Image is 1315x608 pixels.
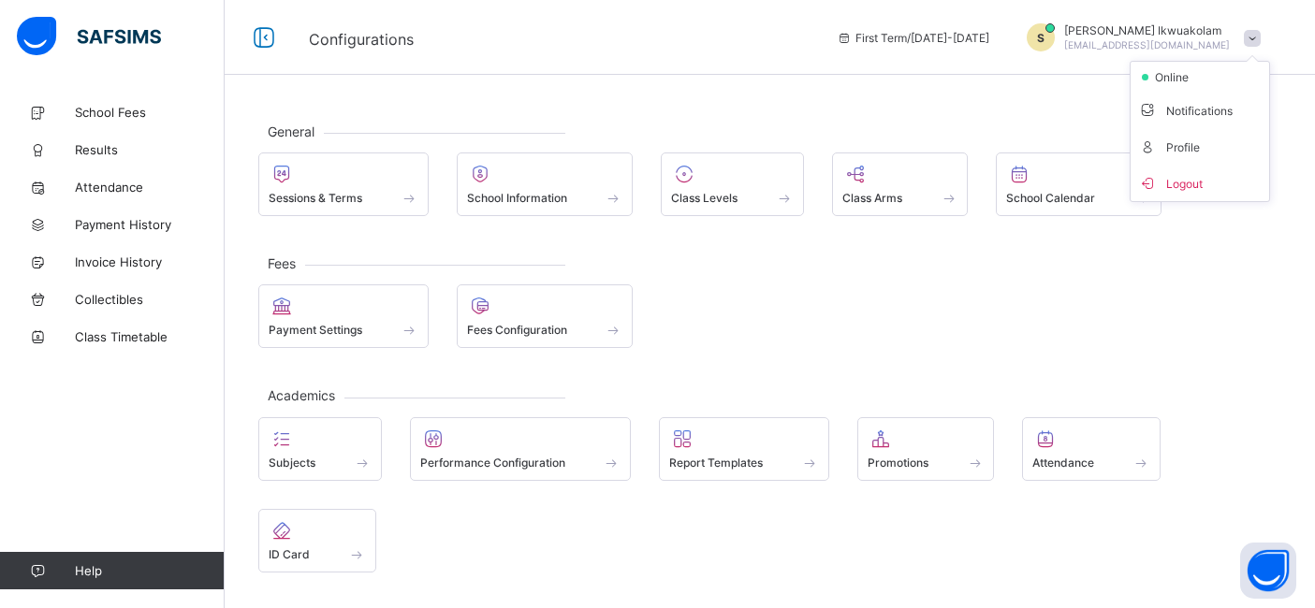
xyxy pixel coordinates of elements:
span: session/term information [837,31,989,45]
div: Subjects [258,417,382,481]
span: Collectibles [75,292,225,307]
span: Class Levels [671,191,738,205]
span: Payment Settings [269,323,362,337]
div: Promotions [857,417,995,481]
div: Attendance [1022,417,1161,481]
div: Class Arms [832,152,969,216]
div: Sandra Ikwuakolam [1008,23,1270,51]
img: safsims [17,17,161,56]
div: Sessions & Terms [258,152,429,216]
div: Payment Settings [258,284,429,348]
span: Fees Configuration [467,323,567,337]
span: General [258,123,324,139]
span: Performance Configuration [420,456,565,470]
span: School Fees [75,105,225,120]
span: Class Arms [842,191,902,205]
span: Class Timetable [75,329,225,344]
span: Payment History [75,217,225,232]
span: Attendance [75,180,225,195]
span: Invoice History [75,254,225,269]
div: Class Levels [661,152,804,216]
span: ID Card [269,547,310,561]
span: online [1153,70,1200,84]
span: School Information [467,191,567,205]
button: Open asap [1240,543,1296,599]
span: Notifications [1138,99,1262,121]
span: Help [75,563,224,578]
span: Fees [258,255,305,271]
li: dropdown-list-item-text-3 [1131,92,1269,128]
span: Promotions [868,456,928,470]
span: School Calendar [1006,191,1095,205]
span: Report Templates [669,456,763,470]
span: Subjects [269,456,315,470]
span: Results [75,142,225,157]
div: ID Card [258,509,376,572]
div: Fees Configuration [457,284,634,348]
div: School Calendar [996,152,1162,216]
div: Performance Configuration [410,417,632,481]
span: Configurations [309,30,414,49]
span: Profile [1138,136,1262,157]
li: dropdown-list-item-text-4 [1131,128,1269,165]
span: Sessions & Terms [269,191,362,205]
span: Logout [1138,172,1262,194]
span: [PERSON_NAME] Ikwuakolam [1064,23,1230,37]
span: Academics [258,387,344,403]
div: School Information [457,152,634,216]
li: dropdown-list-item-buttom-7 [1131,165,1269,201]
span: [EMAIL_ADDRESS][DOMAIN_NAME] [1064,39,1230,51]
span: S [1037,31,1045,45]
div: Report Templates [659,417,829,481]
li: dropdown-list-item-null-2 [1131,62,1269,92]
span: Attendance [1032,456,1094,470]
